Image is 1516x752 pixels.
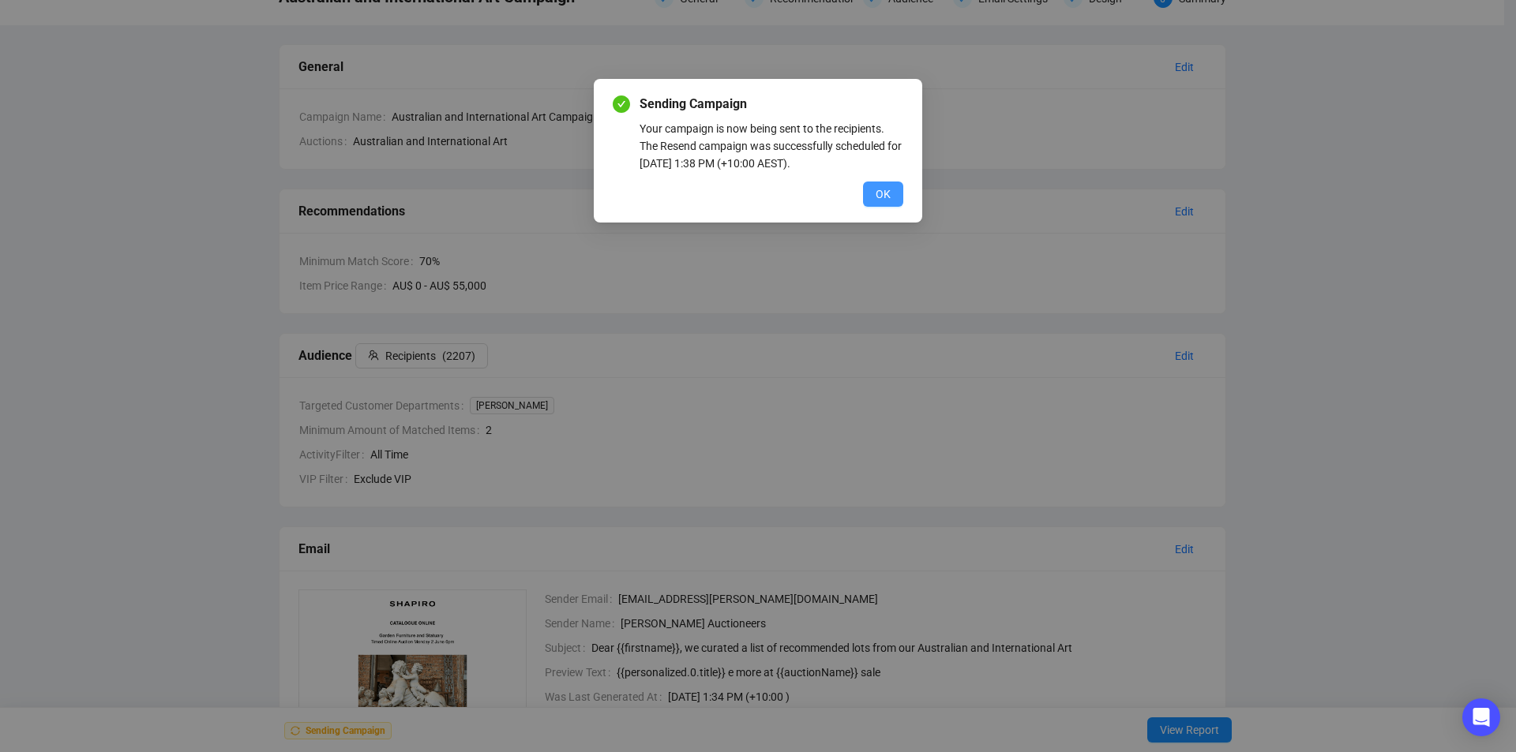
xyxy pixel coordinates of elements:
[640,137,903,172] div: The Resend campaign was successfully scheduled for [DATE] 1:38 PM (+10:00 AEST).
[1462,698,1500,736] div: Open Intercom Messenger
[613,95,630,113] span: check-circle
[640,120,903,137] div: Your campaign is now being sent to the recipients.
[863,181,903,207] button: OK
[876,185,891,203] span: OK
[640,95,903,114] span: Sending Campaign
